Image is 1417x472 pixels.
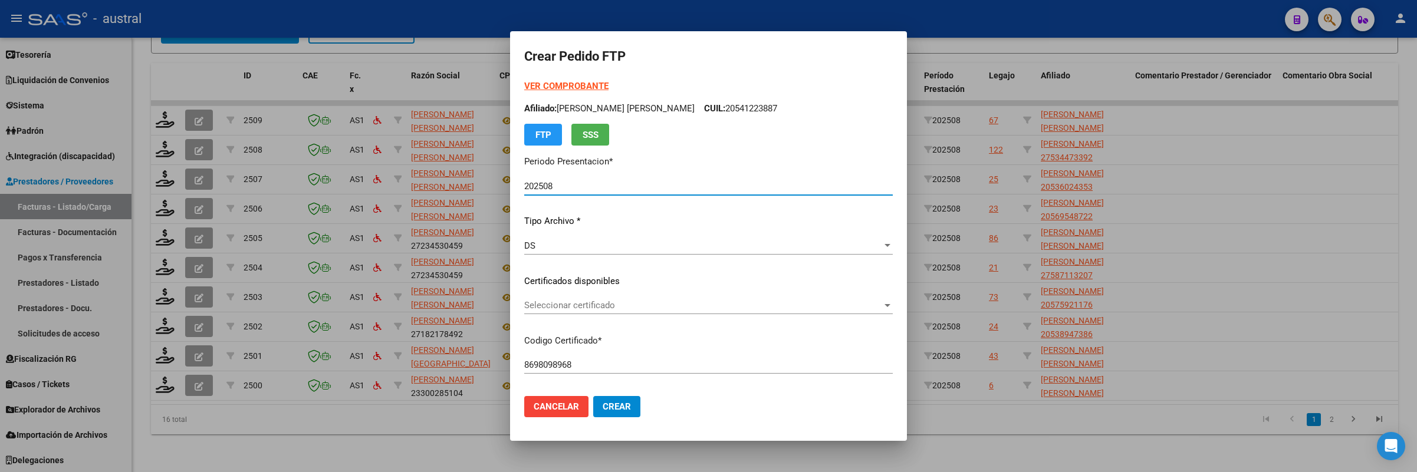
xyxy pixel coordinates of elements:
[524,240,535,251] span: DS
[524,124,562,146] button: FTP
[524,275,893,288] p: Certificados disponibles
[524,102,893,115] p: [PERSON_NAME] [PERSON_NAME] 20541223887
[535,130,551,140] span: FTP
[524,214,893,228] p: Tipo Archivo *
[524,103,557,114] span: Afiliado:
[583,130,599,140] span: SSS
[524,300,882,311] span: Seleccionar certificado
[593,396,640,417] button: Crear
[524,81,609,91] a: VER COMPROBANTE
[1377,432,1405,460] div: Open Intercom Messenger
[524,155,893,169] p: Periodo Presentacion
[603,401,631,412] span: Crear
[524,45,893,68] h2: Crear Pedido FTP
[524,334,893,348] p: Codigo Certificado
[704,103,725,114] span: CUIL:
[534,401,579,412] span: Cancelar
[571,124,609,146] button: SSS
[524,396,589,417] button: Cancelar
